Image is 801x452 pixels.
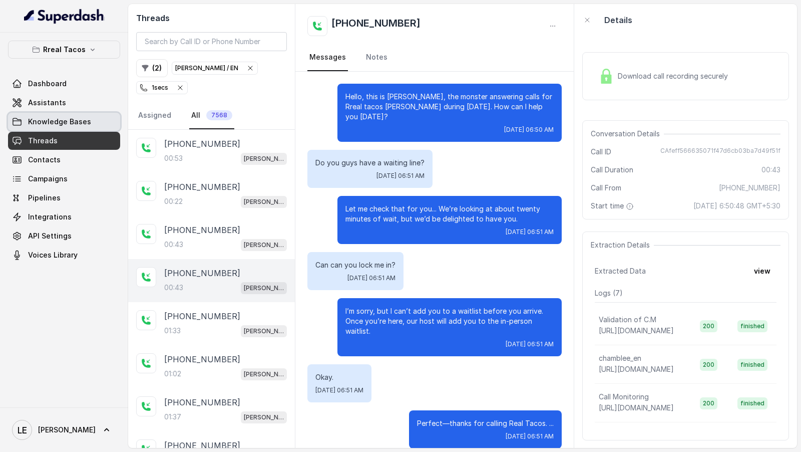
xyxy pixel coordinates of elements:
span: 7568 [206,110,232,120]
span: CAfeff566635071f47d6cb03ba7d49f51f [660,147,780,157]
span: Extraction Details [591,240,654,250]
p: [PERSON_NAME] / EN [244,240,284,250]
p: 00:43 [164,240,183,250]
nav: Tabs [136,102,287,129]
button: Rreal Tacos [8,41,120,59]
p: [PHONE_NUMBER] [164,439,240,451]
span: [DATE] 06:51 AM [506,228,554,236]
p: [PHONE_NUMBER] [164,224,240,236]
span: Call ID [591,147,611,157]
span: [PHONE_NUMBER] [719,183,780,193]
p: [PERSON_NAME] / EN [175,63,238,73]
p: 01:33 [164,326,181,336]
a: Knowledge Bases [8,113,120,131]
span: Campaigns [28,174,68,184]
p: [PERSON_NAME] / EN [244,412,284,422]
span: Assistants [28,98,66,108]
p: [PHONE_NUMBER] [164,396,240,408]
a: Assistants [8,94,120,112]
p: I’m sorry, but I can’t add you to a waitlist before you arrive. Once you’re here, our host will a... [345,306,554,336]
img: light.svg [24,8,105,24]
p: Call Monitoring [599,392,649,402]
a: Messages [307,44,348,71]
p: [PERSON_NAME] / EN [244,326,284,336]
p: Okay. [315,372,363,382]
nav: Tabs [307,44,562,71]
a: Assigned [136,102,173,129]
a: API Settings [8,227,120,245]
a: [PERSON_NAME] [8,416,120,444]
span: [URL][DOMAIN_NAME] [599,403,674,412]
span: Call Duration [591,165,633,175]
input: Search by Call ID or Phone Number [136,32,287,51]
a: Notes [364,44,389,71]
p: [PERSON_NAME] / EN [244,369,284,379]
p: [PHONE_NUMBER] [164,353,240,365]
text: LE [18,425,27,435]
button: (2) [136,59,168,77]
p: Perfect—thanks for calling Real Tacos. ... [417,418,554,428]
a: Dashboard [8,75,120,93]
span: Voices Library [28,250,78,260]
span: Contacts [28,155,61,165]
span: 200 [700,359,717,371]
p: [PERSON_NAME] / EN [244,283,284,293]
span: Knowledge Bases [28,117,91,127]
span: Threads [28,136,58,146]
span: Start time [591,201,636,211]
p: Rreal Tacos [43,44,86,56]
p: [PERSON_NAME] / EN [244,154,284,164]
button: view [748,262,776,280]
span: [DATE] 06:50 AM [504,126,554,134]
p: Do you guys have a waiting line? [315,158,425,168]
span: [URL][DOMAIN_NAME] [599,326,674,335]
p: rreal_tacos_monitor [599,430,664,440]
p: [PHONE_NUMBER] [164,181,240,193]
p: [PHONE_NUMBER] [164,310,240,322]
p: chamblee_en [599,353,641,363]
span: Pipelines [28,193,61,203]
span: finished [737,397,767,409]
span: 00:43 [761,165,780,175]
a: Integrations [8,208,120,226]
p: 00:43 [164,283,183,293]
span: [DATE] 06:51 AM [347,274,395,282]
p: Details [604,14,632,26]
p: Let me check that for you... We’re looking at about twenty minutes of wait, but we’d be delighted... [345,204,554,224]
span: [DATE] 06:51 AM [315,386,363,394]
p: 01:37 [164,412,181,422]
a: Campaigns [8,170,120,188]
span: [URL][DOMAIN_NAME] [599,365,674,373]
span: finished [737,359,767,371]
p: Logs ( 7 ) [595,288,776,298]
img: Lock Icon [599,69,614,84]
p: [PERSON_NAME] / EN [244,197,284,207]
a: Contacts [8,151,120,169]
a: Pipelines [8,189,120,207]
span: [DATE] 06:51 AM [376,172,425,180]
p: [PHONE_NUMBER] [164,267,240,279]
span: Download call recording securely [618,71,732,81]
p: Hello, this is [PERSON_NAME], the monster answering calls for Rreal tacos [PERSON_NAME] during [D... [345,92,554,122]
p: Can can you lock me in? [315,260,395,270]
h2: [PHONE_NUMBER] [331,16,421,36]
h2: Threads [136,12,287,24]
span: Extracted Data [595,266,646,276]
span: 200 [700,320,717,332]
button: [PERSON_NAME] / EN [172,62,258,75]
p: 00:53 [164,153,183,163]
a: All7568 [189,102,234,129]
span: finished [737,320,767,332]
span: 200 [700,397,717,409]
p: Validation of C.M [599,315,656,325]
span: Conversation Details [591,129,664,139]
span: API Settings [28,231,72,241]
span: Integrations [28,212,72,222]
p: [PHONE_NUMBER] [164,138,240,150]
span: [DATE] 06:51 AM [506,432,554,440]
p: 00:22 [164,196,183,206]
span: Call From [591,183,621,193]
a: Voices Library [8,246,120,264]
span: [DATE] 06:51 AM [506,340,554,348]
div: 1 secs [140,83,168,93]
